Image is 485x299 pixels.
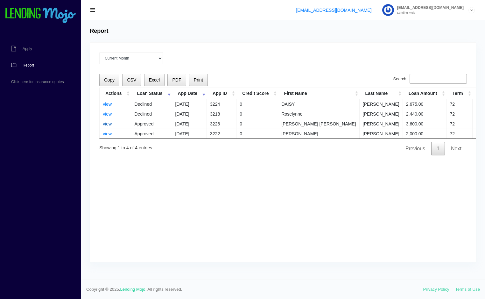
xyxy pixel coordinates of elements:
th: First Name: activate to sort column ascending [278,88,359,99]
td: 72 [446,119,472,129]
a: Privacy Policy [423,287,449,292]
td: 2,000.00 [403,129,447,139]
td: Approved [131,119,172,129]
td: 2,440.00 [403,109,447,119]
td: [PERSON_NAME] [360,99,403,109]
span: Copy [104,77,115,82]
td: 0 [236,99,278,109]
th: App Date: activate to sort column ascending [172,88,207,99]
td: [PERSON_NAME] [PERSON_NAME] [278,119,359,129]
div: Showing 1 to 4 of 4 entries [99,141,152,151]
a: view [103,131,112,136]
td: 72 [446,109,472,119]
button: CSV [122,74,141,86]
td: 72 [446,129,472,139]
td: [DATE] [172,119,207,129]
th: Last Name: activate to sort column ascending [360,88,403,99]
td: Declined [131,109,172,119]
span: Click here for insurance quotes [11,80,64,84]
td: Approved [131,129,172,139]
td: [DATE] [172,109,207,119]
a: Terms of Use [455,287,480,292]
th: Loan Amount: activate to sort column ascending [403,88,447,99]
a: Previous [400,142,431,155]
img: logo-small.png [5,8,76,24]
label: Search: [393,74,467,84]
a: 1 [431,142,445,155]
a: view [103,121,112,126]
button: Print [189,74,208,86]
span: PDF [172,77,181,82]
th: Loan Status: activate to sort column ascending [131,88,172,99]
a: Lending Mojo [120,287,145,292]
td: [PERSON_NAME] [360,119,403,129]
td: 2,675.00 [403,99,447,109]
th: Term: activate to sort column ascending [446,88,472,99]
td: 0 [236,119,278,129]
a: view [103,102,112,107]
th: App ID: activate to sort column ascending [207,88,236,99]
th: Actions: activate to sort column ascending [100,88,131,99]
a: Next [446,142,467,155]
td: 3,600.00 [403,119,447,129]
input: Search: [410,74,467,84]
span: CSV [127,77,136,82]
span: [EMAIL_ADDRESS][DOMAIN_NAME] [394,6,464,10]
td: 72 [446,99,472,109]
td: 3218 [207,109,236,119]
td: DAISY [278,99,359,109]
td: [PERSON_NAME] [278,129,359,139]
button: Excel [144,74,165,86]
td: 3224 [207,99,236,109]
td: [PERSON_NAME] [360,109,403,119]
td: [PERSON_NAME] [360,129,403,139]
span: Report [23,63,34,67]
td: 0 [236,109,278,119]
td: [DATE] [172,129,207,139]
span: Copyright © 2025. . All rights reserved. [86,286,423,293]
h4: Report [90,28,108,35]
span: Apply [23,47,32,51]
span: Excel [149,77,160,82]
small: Lending Mojo [394,11,464,14]
button: PDF [167,74,186,86]
th: Credit Score: activate to sort column ascending [236,88,278,99]
td: 3222 [207,129,236,139]
a: view [103,111,112,117]
span: Print [194,77,203,82]
td: 0 [236,129,278,139]
img: Profile image [382,4,394,16]
button: Copy [99,74,119,86]
td: Declined [131,99,172,109]
td: 3226 [207,119,236,129]
td: [DATE] [172,99,207,109]
td: Roselynne [278,109,359,119]
a: [EMAIL_ADDRESS][DOMAIN_NAME] [296,8,371,13]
